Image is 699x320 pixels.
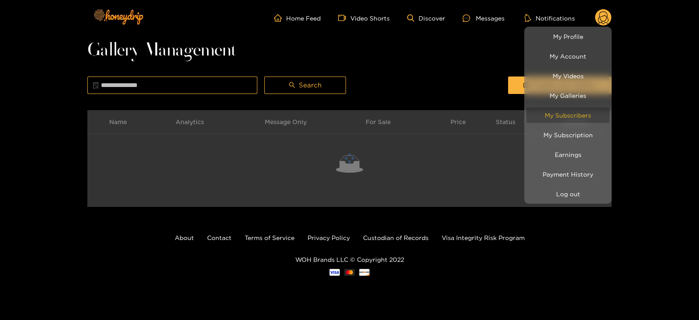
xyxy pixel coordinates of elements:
[526,68,609,83] a: My Videos
[526,186,609,202] button: Log out
[526,88,609,103] a: My Galleries
[526,29,609,44] a: My Profile
[526,49,609,64] a: My Account
[526,127,609,143] a: My Subscription
[526,108,609,123] a: My Subscribers
[526,167,609,182] a: Payment History
[526,147,609,162] a: Earnings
